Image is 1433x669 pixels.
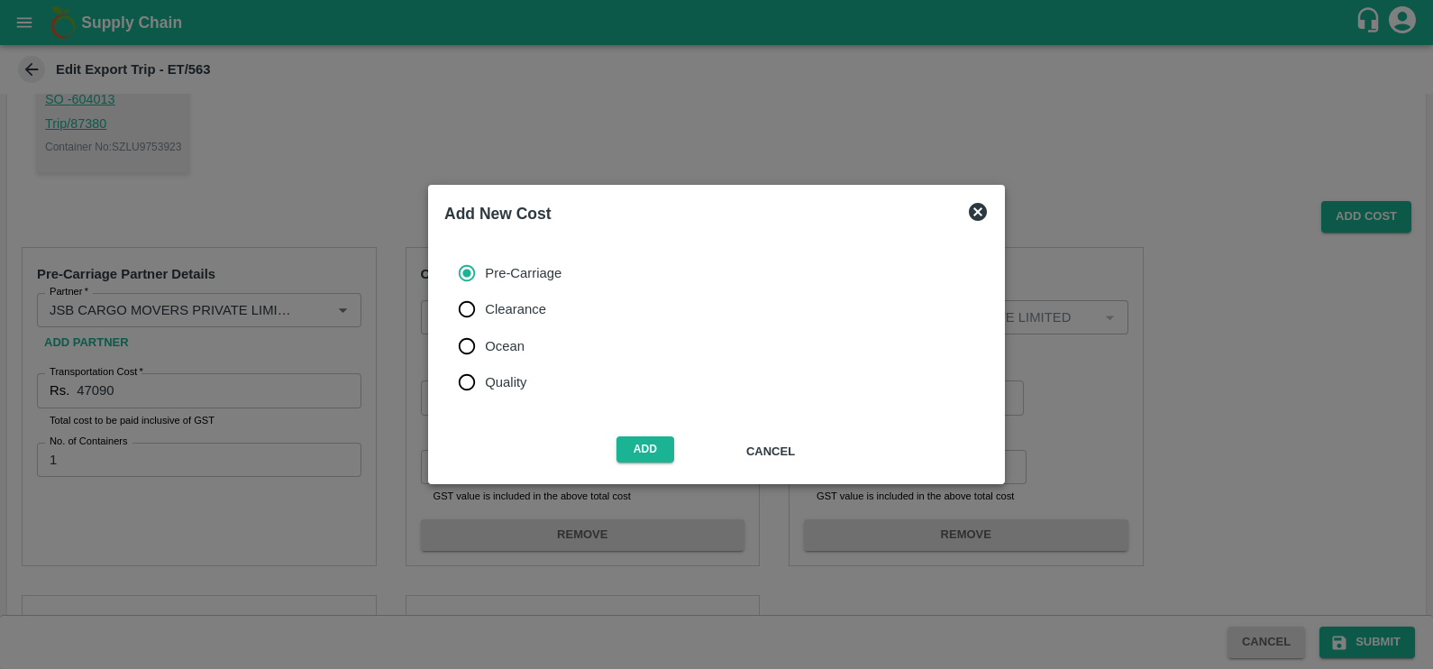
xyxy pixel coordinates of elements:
[485,372,526,392] span: Quality
[444,205,552,223] b: Add New Cost
[485,299,546,319] span: Clearance
[485,263,561,283] span: Pre-Carriage
[732,436,809,468] button: Cancel
[485,336,525,356] span: Ocean
[616,436,674,463] button: Add
[459,255,576,400] div: cost_type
